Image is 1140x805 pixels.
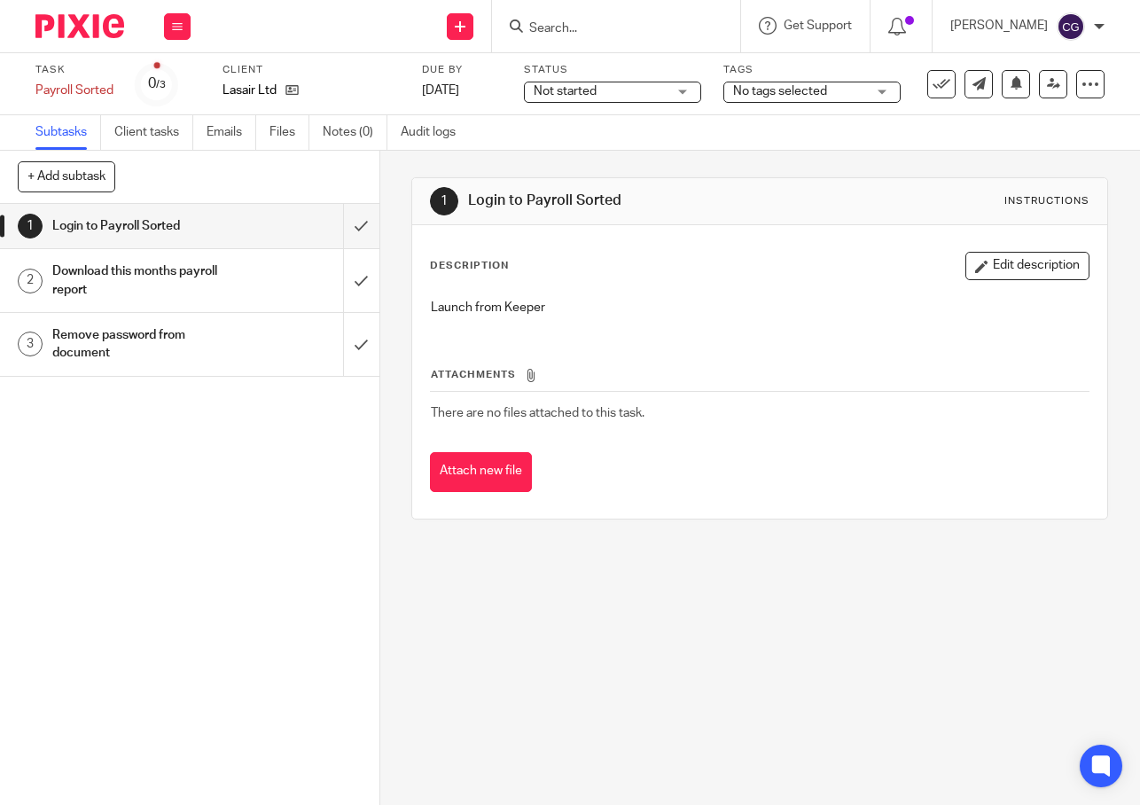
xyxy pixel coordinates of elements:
[431,370,516,379] span: Attachments
[148,74,166,94] div: 0
[422,63,502,77] label: Due by
[52,258,234,303] h1: Download this months payroll report
[18,269,43,293] div: 2
[18,161,115,191] button: + Add subtask
[723,63,901,77] label: Tags
[156,80,166,90] small: /3
[18,214,43,238] div: 1
[269,115,309,150] a: Files
[431,407,644,419] span: There are no files attached to this task.
[223,63,400,77] label: Client
[35,115,101,150] a: Subtasks
[114,115,193,150] a: Client tasks
[534,85,597,98] span: Not started
[35,14,124,38] img: Pixie
[52,213,234,239] h1: Login to Payroll Sorted
[422,84,459,97] span: [DATE]
[223,82,277,99] p: Lasair Ltd
[950,17,1048,35] p: [PERSON_NAME]
[401,115,469,150] a: Audit logs
[323,115,387,150] a: Notes (0)
[430,452,532,492] button: Attach new file
[431,299,1089,317] p: Launch from Keeper
[468,191,798,210] h1: Login to Payroll Sorted
[52,322,234,367] h1: Remove password from document
[207,115,256,150] a: Emails
[430,187,458,215] div: 1
[18,332,43,356] div: 3
[733,85,827,98] span: No tags selected
[784,20,852,32] span: Get Support
[527,21,687,37] input: Search
[35,63,113,77] label: Task
[1004,194,1089,208] div: Instructions
[965,252,1089,280] button: Edit description
[1057,12,1085,41] img: svg%3E
[430,259,509,273] p: Description
[524,63,701,77] label: Status
[35,82,113,99] div: Payroll Sorted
